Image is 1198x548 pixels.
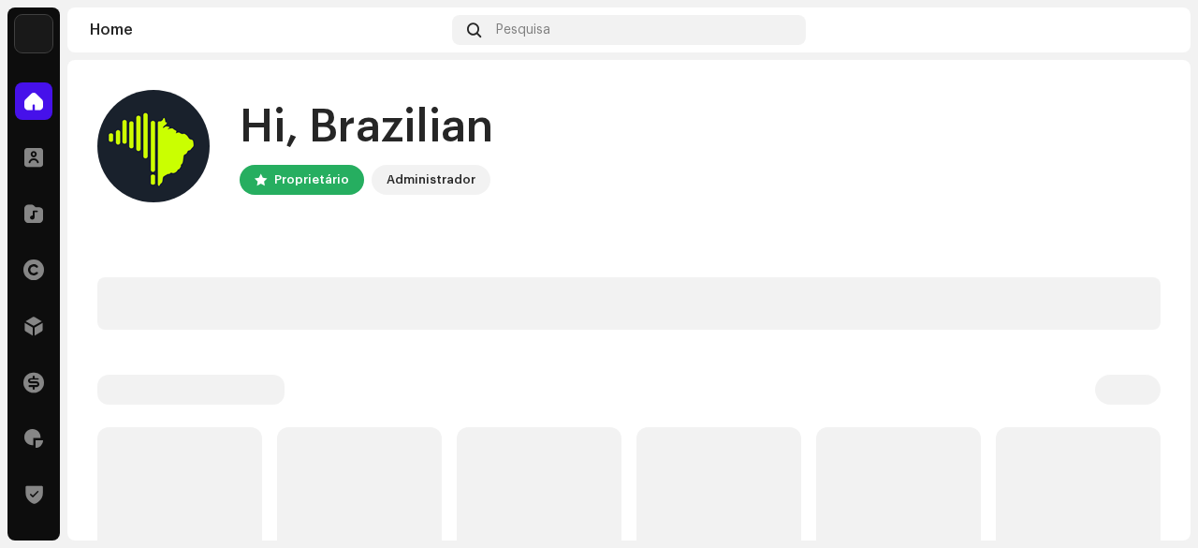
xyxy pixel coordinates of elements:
[496,22,550,37] span: Pesquisa
[1138,15,1168,45] img: 7b092bcd-1f7b-44aa-9736-f4bc5021b2f1
[15,15,52,52] img: 71bf27a5-dd94-4d93-852c-61362381b7db
[274,169,349,191] div: Proprietário
[97,90,210,202] img: 7b092bcd-1f7b-44aa-9736-f4bc5021b2f1
[90,22,445,37] div: Home
[240,97,493,157] div: Hi, Brazilian
[387,169,475,191] div: Administrador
